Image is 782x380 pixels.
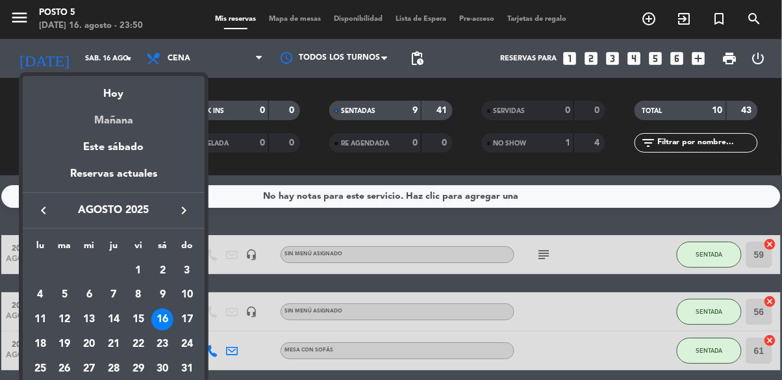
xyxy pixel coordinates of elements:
td: 24 de agosto de 2025 [175,332,199,357]
td: AGO. [28,259,126,283]
td: 8 de agosto de 2025 [126,283,151,308]
button: keyboard_arrow_right [172,202,195,219]
div: 28 [103,358,125,380]
div: Este sábado [23,129,205,166]
td: 12 de agosto de 2025 [53,307,77,332]
div: 4 [29,285,51,307]
th: martes [53,238,77,259]
td: 4 de agosto de 2025 [28,283,53,308]
div: 22 [127,333,149,355]
div: 13 [78,309,100,331]
td: 21 de agosto de 2025 [101,332,126,357]
td: 19 de agosto de 2025 [53,332,77,357]
div: 17 [176,309,198,331]
div: 11 [29,309,51,331]
div: 20 [78,333,100,355]
div: 7 [103,285,125,307]
div: 25 [29,358,51,380]
td: 5 de agosto de 2025 [53,283,77,308]
td: 13 de agosto de 2025 [77,307,101,332]
div: Reservas actuales [23,166,205,192]
td: 15 de agosto de 2025 [126,307,151,332]
td: 23 de agosto de 2025 [151,332,175,357]
td: 20 de agosto de 2025 [77,332,101,357]
div: 27 [78,358,100,380]
td: 18 de agosto de 2025 [28,332,53,357]
div: 18 [29,333,51,355]
th: miércoles [77,238,101,259]
th: domingo [175,238,199,259]
div: 19 [54,333,76,355]
div: 24 [176,333,198,355]
div: 30 [151,358,173,380]
i: keyboard_arrow_left [36,203,51,218]
i: keyboard_arrow_right [176,203,192,218]
td: 6 de agosto de 2025 [77,283,101,308]
div: 3 [176,260,198,282]
td: 1 de agosto de 2025 [126,259,151,283]
div: 1 [127,260,149,282]
th: viernes [126,238,151,259]
div: 15 [127,309,149,331]
td: 10 de agosto de 2025 [175,283,199,308]
div: Hoy [23,76,205,103]
td: 17 de agosto de 2025 [175,307,199,332]
th: jueves [101,238,126,259]
td: 22 de agosto de 2025 [126,332,151,357]
td: 9 de agosto de 2025 [151,283,175,308]
td: 11 de agosto de 2025 [28,307,53,332]
div: 29 [127,358,149,380]
div: 26 [54,358,76,380]
td: 3 de agosto de 2025 [175,259,199,283]
td: 7 de agosto de 2025 [101,283,126,308]
span: agosto 2025 [55,202,172,219]
div: 6 [78,285,100,307]
div: 8 [127,285,149,307]
div: 31 [176,358,198,380]
div: Mañana [23,103,205,129]
div: 16 [151,309,173,331]
th: lunes [28,238,53,259]
div: 5 [54,285,76,307]
td: 14 de agosto de 2025 [101,307,126,332]
div: 14 [103,309,125,331]
div: 23 [151,333,173,355]
td: 2 de agosto de 2025 [151,259,175,283]
div: 2 [151,260,173,282]
div: 12 [54,309,76,331]
div: 21 [103,333,125,355]
button: keyboard_arrow_left [32,202,55,219]
div: 9 [151,285,173,307]
div: 10 [176,285,198,307]
td: 16 de agosto de 2025 [151,307,175,332]
th: sábado [151,238,175,259]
